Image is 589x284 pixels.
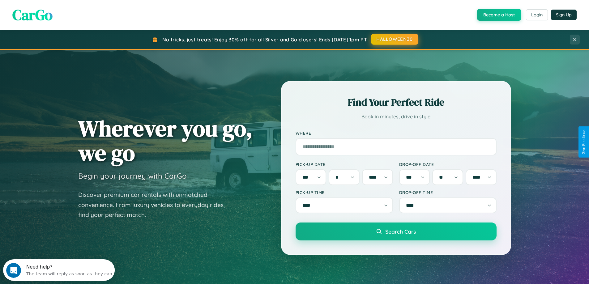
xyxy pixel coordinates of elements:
[78,171,187,180] h3: Begin your journey with CarGo
[23,10,109,17] div: The team will reply as soon as they can
[551,10,577,20] button: Sign Up
[526,9,548,20] button: Login
[23,5,109,10] div: Need help?
[162,36,368,43] span: No tricks, just treats! Enjoy 30% off for all Silver and Gold users! Ends [DATE] 1pm PT.
[6,263,21,278] iframe: Intercom live chat
[371,34,418,45] button: HALLOWEEN30
[399,162,497,167] label: Drop-off Date
[296,223,497,240] button: Search Cars
[78,116,253,165] h1: Wherever you go, we go
[296,130,497,136] label: Where
[296,95,497,109] h2: Find Your Perfect Ride
[296,190,393,195] label: Pick-up Time
[2,2,115,19] div: Open Intercom Messenger
[582,129,586,155] div: Give Feedback
[12,5,53,25] span: CarGo
[477,9,521,21] button: Become a Host
[78,190,233,220] p: Discover premium car rentals with unmatched convenience. From luxury vehicles to everyday rides, ...
[296,112,497,121] p: Book in minutes, drive in style
[3,259,115,281] iframe: Intercom live chat discovery launcher
[399,190,497,195] label: Drop-off Time
[296,162,393,167] label: Pick-up Date
[385,228,416,235] span: Search Cars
